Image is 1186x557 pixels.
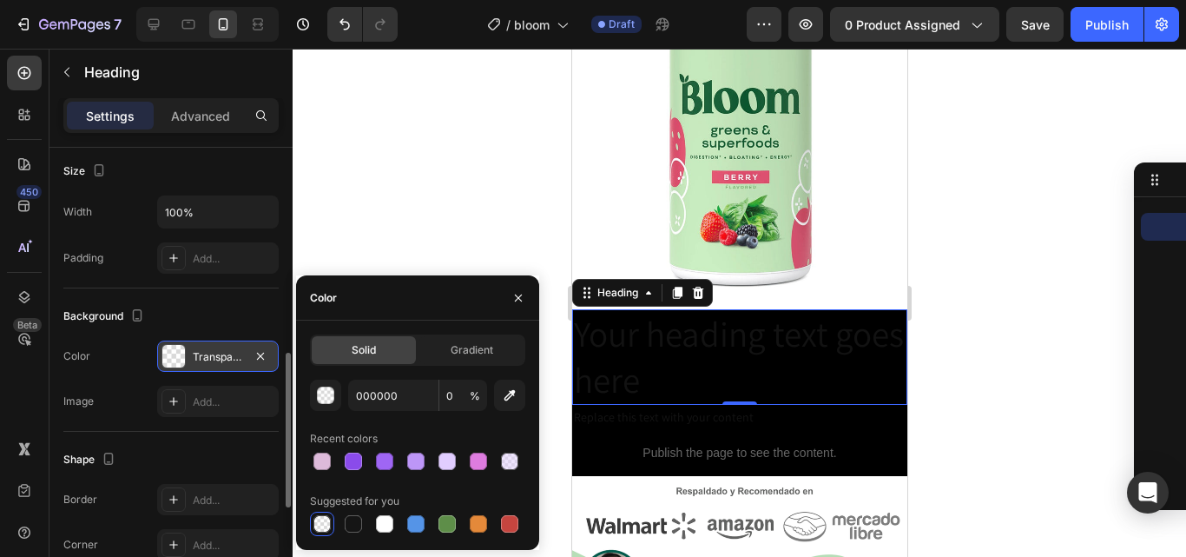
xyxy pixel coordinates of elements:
div: Open Intercom Messenger [1127,472,1169,514]
span: Gradient [451,342,493,358]
div: 450 [16,185,42,199]
span: Draft [609,17,635,32]
button: 7 [7,7,129,42]
div: Padding [63,250,103,266]
div: Add... [193,493,274,508]
div: Suggested for you [310,494,399,509]
button: Publish [1071,7,1143,42]
div: Background [63,305,148,328]
div: Corner [63,537,98,553]
div: Publish [1085,16,1129,34]
div: Add... [193,395,274,410]
div: Undo/Redo [327,7,398,42]
p: Heading [84,62,272,83]
div: Transparent [193,349,243,365]
p: Advanced [171,107,230,125]
span: 0 product assigned [845,16,960,34]
div: Color [63,348,90,364]
input: Eg: FFFFFF [348,380,438,411]
div: Add... [193,251,274,267]
span: % [470,388,480,404]
div: Size [63,160,109,183]
span: Solid [352,342,376,358]
p: Settings [86,107,135,125]
div: Color [310,290,337,306]
div: Image [63,394,94,409]
span: bloom [514,16,550,34]
div: Add... [193,538,274,554]
iframe: Design area [572,49,907,557]
div: Width [63,204,92,220]
span: / [506,16,511,34]
input: Auto [158,196,278,228]
button: Save [1006,7,1064,42]
button: 0 product assigned [830,7,999,42]
div: Beta [13,318,42,332]
p: 7 [114,14,122,35]
div: Recent colors [310,431,378,447]
div: Border [63,492,97,507]
div: Shape [63,448,119,472]
span: Save [1021,17,1050,32]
